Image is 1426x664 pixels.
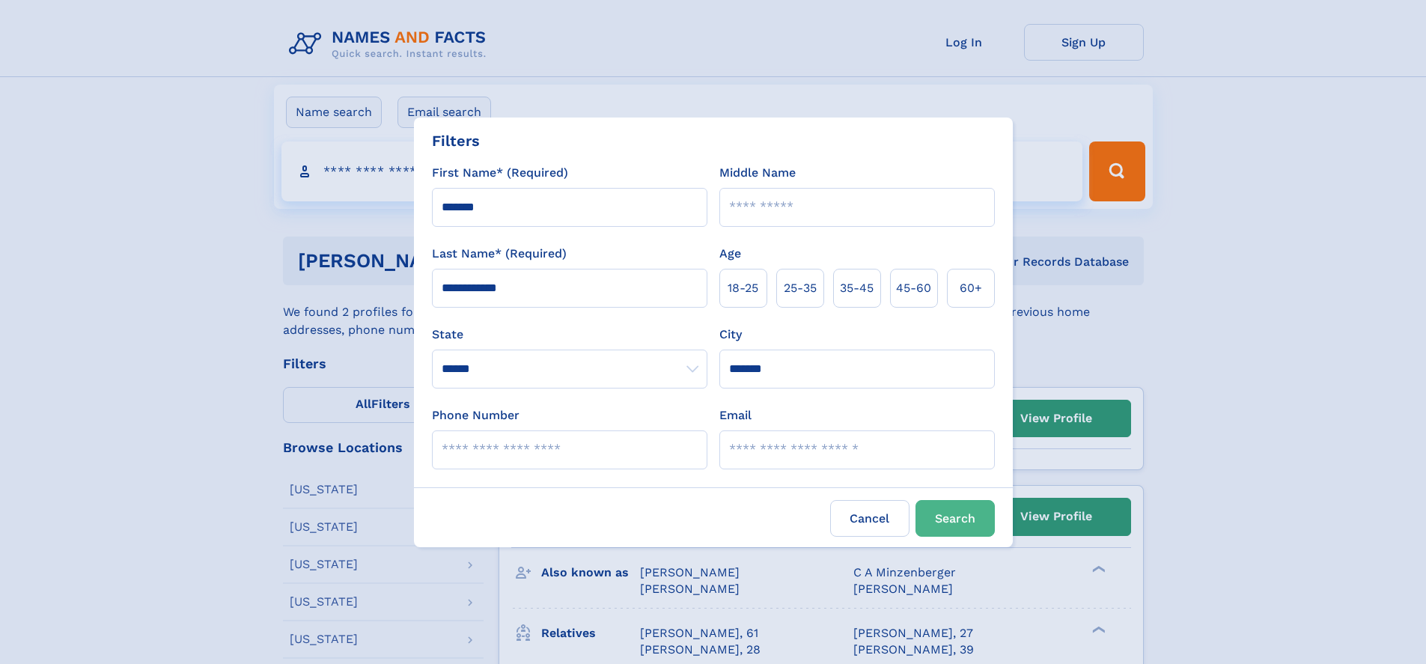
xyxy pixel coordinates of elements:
div: Filters [432,130,480,152]
span: 45‑60 [896,279,931,297]
label: City [719,326,742,344]
button: Search [915,500,995,537]
span: 18‑25 [728,279,758,297]
label: Age [719,245,741,263]
span: 35‑45 [840,279,874,297]
label: First Name* (Required) [432,164,568,182]
label: Last Name* (Required) [432,245,567,263]
span: 25‑35 [784,279,817,297]
label: Middle Name [719,164,796,182]
span: 60+ [960,279,982,297]
label: Cancel [830,500,909,537]
label: State [432,326,707,344]
label: Email [719,406,752,424]
label: Phone Number [432,406,519,424]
